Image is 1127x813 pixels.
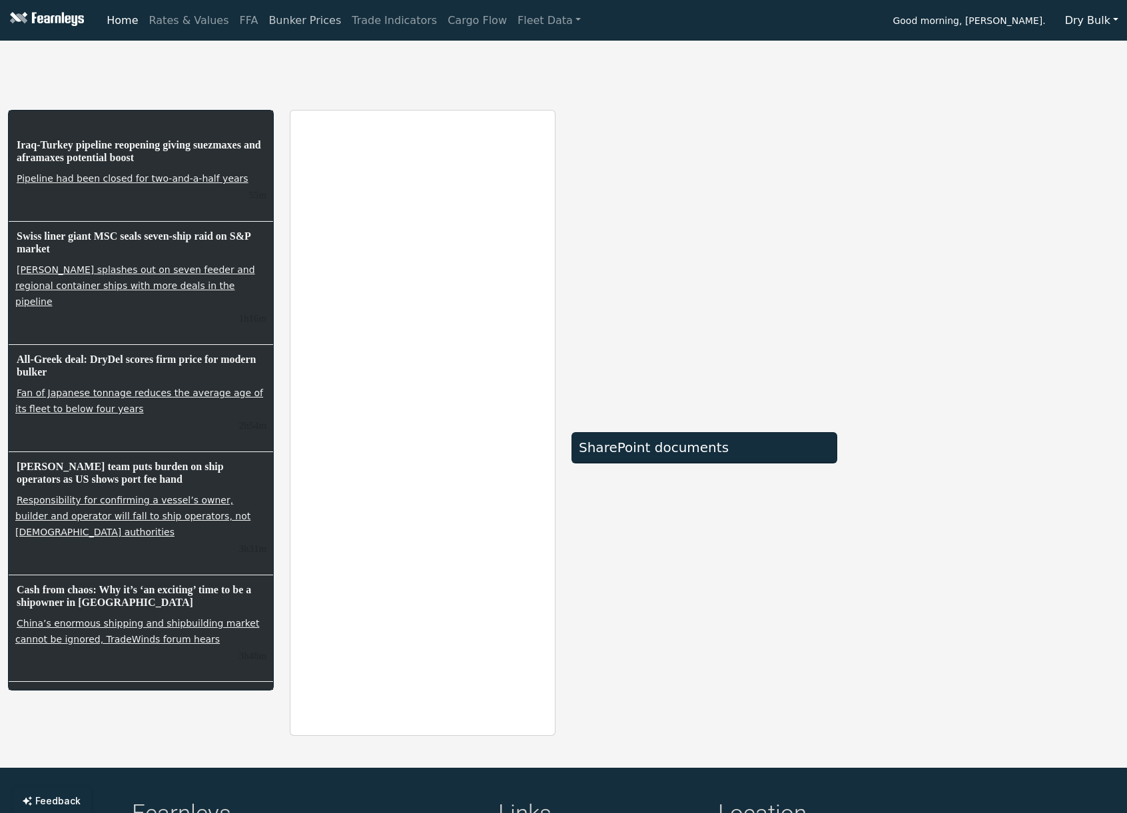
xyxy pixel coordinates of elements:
a: China’s enormous shipping and shipbuilding market cannot be ignored, TradeWinds forum hears [15,617,259,646]
small: 06/10/2025, 09:13:12 [239,313,266,324]
a: FFA [234,7,264,34]
a: Fan of Japanese tonnage reduces the average age of its fleet to below four years [15,386,263,415]
h6: Swiss liner giant MSC seals seven-ship raid on S&P market [15,228,266,256]
iframe: market overview TradingView widget [571,110,837,417]
span: Good morning, [PERSON_NAME]. [893,11,1045,33]
a: Cargo Flow [442,7,512,34]
h6: Iraq-Turkey pipeline reopening giving suezmaxes and aframaxes potential boost [15,137,266,165]
a: Rates & Values [144,7,234,34]
small: 06/10/2025, 08:35:11 [239,420,266,431]
img: Fearnleys Logo [7,12,84,29]
small: 06/10/2025, 07:57:24 [239,543,266,554]
h6: Hanwha Ocean claims a world first on sea trials with LNG ship-to-ship transfer [15,688,266,716]
iframe: report archive [290,111,555,735]
button: Dry Bulk [1056,8,1127,33]
div: SharePoint documents [579,439,830,455]
h6: All-Greek deal: DryDel scores firm price for modern bulker [15,352,266,380]
a: [PERSON_NAME] splashes out on seven feeder and regional container ships with more deals in the pi... [15,263,255,308]
h6: Cash from chaos: Why it’s ‘an exciting’ time to be a shipowner in [GEOGRAPHIC_DATA] [15,582,266,610]
small: 06/10/2025, 09:33:32 [249,190,266,200]
a: Bunker Prices [263,7,346,34]
a: Responsibility for confirming a vessel’s owner, builder and operator will fall to ship operators,... [15,493,250,539]
a: Pipeline had been closed for two-and-a-half years [15,172,250,185]
iframe: mini symbol-overview TradingView widget [853,110,1119,256]
iframe: mini symbol-overview TradingView widget [853,270,1119,416]
iframe: mini symbol-overview TradingView widget [853,589,1119,736]
a: Home [101,7,143,34]
iframe: tickers TradingView widget [8,46,1119,94]
a: Fleet Data [512,7,586,34]
h6: [PERSON_NAME] team puts burden on ship operators as US shows port fee hand [15,459,266,487]
iframe: mini symbol-overview TradingView widget [853,429,1119,576]
small: 06/10/2025, 07:40:23 [239,651,266,661]
a: Trade Indicators [346,7,442,34]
